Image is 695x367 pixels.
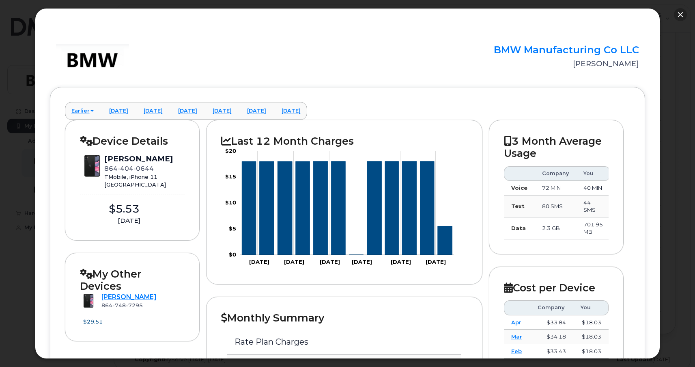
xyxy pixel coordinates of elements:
tspan: $10 [225,200,236,206]
div: [DATE] [80,216,178,225]
div: [PERSON_NAME] [453,59,639,69]
a: [DATE] [172,102,204,120]
tspan: [DATE] [352,258,372,265]
a: [PERSON_NAME] [101,293,156,301]
tspan: [DATE] [249,258,269,265]
g: Chart [225,148,454,265]
h2: BMW Manufacturing Co LLC [453,44,639,55]
th: You [573,300,609,315]
iframe: Messenger Launcher [660,332,689,361]
td: 2.3 GB [535,217,576,239]
td: 701.95 MB [576,217,610,239]
th: Company [535,166,576,181]
th: You [576,166,610,181]
tspan: [DATE] [426,258,446,265]
td: 40 MIN [576,181,610,195]
td: 44 SMS [576,195,610,217]
strong: Text [511,203,525,209]
tspan: $0 [229,251,236,258]
h2: Device Details [80,135,185,147]
h2: Last 12 Month Charges [221,135,467,147]
th: Company [530,300,573,315]
div: [PERSON_NAME] [104,154,173,164]
a: [DATE] [137,102,169,120]
tspan: $5 [229,225,236,232]
g: Series [242,161,452,255]
tspan: [DATE] [284,258,304,265]
h2: My Other Devices [80,268,185,293]
a: [DATE] [275,102,307,120]
strong: Voice [511,185,527,191]
tspan: [DATE] [390,258,411,265]
h2: Cost per Device [504,282,609,294]
tspan: $15 [225,174,236,180]
td: 72 MIN [535,181,576,195]
span: 0644 [133,165,154,172]
tspan: $20 [225,148,236,154]
a: [DATE] [206,102,238,120]
a: [DATE] [241,102,273,120]
div: TMobile, iPhone 11 [GEOGRAPHIC_DATA] [104,173,173,188]
h2: 3 Month Average Usage [504,135,609,160]
td: 80 SMS [535,195,576,217]
tspan: [DATE] [319,258,340,265]
div: $5.53 [80,202,168,217]
span: 864 [104,165,154,172]
strong: Data [511,225,526,231]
